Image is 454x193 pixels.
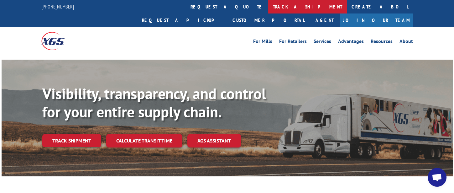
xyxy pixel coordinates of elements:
a: For Mills [253,39,272,46]
div: Open chat [428,168,446,187]
b: Visibility, transparency, and control for your entire supply chain. [42,84,266,121]
a: Track shipment [42,134,101,147]
a: For Retailers [279,39,307,46]
a: Customer Portal [228,13,309,27]
a: Calculate transit time [106,134,182,147]
a: [PHONE_NUMBER] [41,3,74,10]
a: Services [314,39,331,46]
a: Join Our Team [340,13,413,27]
a: Request a pickup [137,13,228,27]
a: Resources [371,39,393,46]
a: Advantages [338,39,364,46]
a: Agent [309,13,340,27]
a: XGS ASSISTANT [187,134,241,147]
a: About [399,39,413,46]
